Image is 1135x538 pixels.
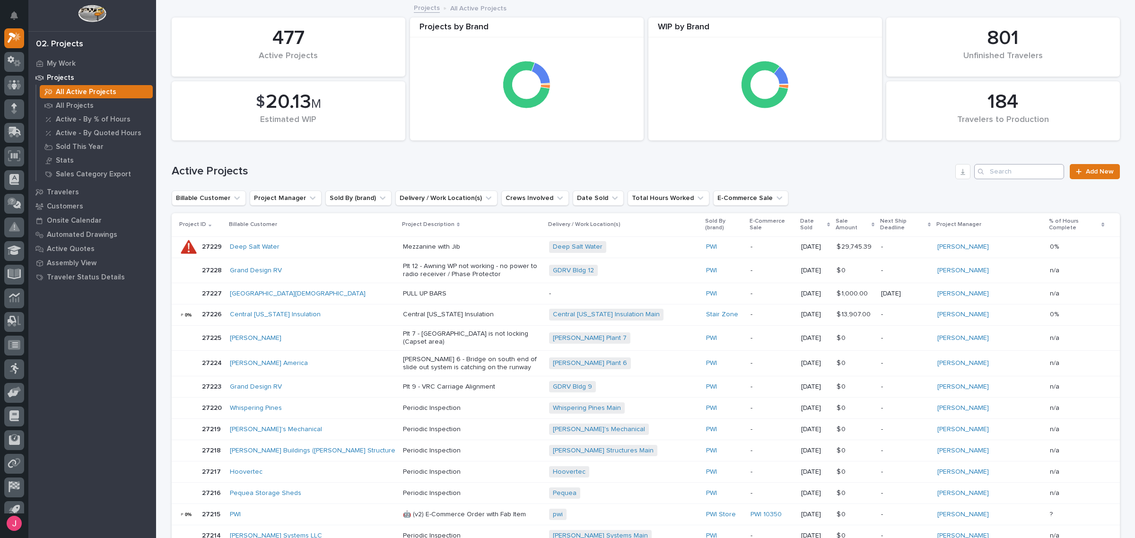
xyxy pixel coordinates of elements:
[837,466,847,476] p: $ 0
[713,191,788,206] button: E-Commerce Sale
[395,191,498,206] button: Delivery / Work Location(s)
[403,311,542,319] p: Central [US_STATE] Insulation
[36,154,156,167] a: Stats
[4,513,24,533] button: users-avatar
[881,511,930,519] p: -
[902,51,1104,71] div: Unfinished Travelers
[230,311,321,319] a: Central [US_STATE] Insulation
[36,85,156,98] a: All Active Projects
[28,256,156,270] a: Assembly View
[325,191,392,206] button: Sold By (brand)
[230,468,262,476] a: Hoovertec
[402,219,454,230] p: Project Description
[751,404,794,412] p: -
[230,359,308,367] a: [PERSON_NAME] America
[881,243,930,251] p: -
[230,383,282,391] a: Grand Design RV
[801,468,829,476] p: [DATE]
[172,283,1120,304] tr: 2722727227 [GEOGRAPHIC_DATA][DEMOGRAPHIC_DATA] PULL UP BARS-PWI -[DATE]$ 1,000.00$ 1,000.00 [DATE...
[800,216,825,234] p: Date Sold
[266,92,311,112] span: 20.13
[230,290,366,298] a: [GEOGRAPHIC_DATA][DEMOGRAPHIC_DATA]
[881,489,930,497] p: -
[553,404,621,412] a: Whispering Pines Main
[751,489,794,497] p: -
[881,334,930,342] p: -
[881,290,930,298] p: [DATE]
[751,468,794,476] p: -
[881,311,930,319] p: -
[36,126,156,139] a: Active - By Quoted Hours
[403,330,542,346] p: Plt 7 - [GEOGRAPHIC_DATA] is not locking (Capset area)
[1050,309,1061,319] p: 0%
[937,383,989,391] a: [PERSON_NAME]
[202,332,223,342] p: 27225
[937,290,989,298] a: [PERSON_NAME]
[553,311,660,319] a: Central [US_STATE] Insulation Main
[881,404,930,412] p: -
[1050,466,1061,476] p: n/a
[937,267,989,275] a: [PERSON_NAME]
[202,466,223,476] p: 27217
[47,259,96,268] p: Assembly View
[172,440,1120,461] tr: 2721827218 [PERSON_NAME] Buildings ([PERSON_NAME] Structures) Periodic Inspection[PERSON_NAME] St...
[202,509,222,519] p: 27215
[4,6,24,26] button: Notifications
[414,2,440,13] a: Projects
[230,267,282,275] a: Grand Design RV
[937,311,989,319] a: [PERSON_NAME]
[172,483,1120,504] tr: 2721627216 Pequea Storage Sheds Periodic InspectionPequea PWI -[DATE]$ 0$ 0 -[PERSON_NAME] n/an/a
[837,381,847,391] p: $ 0
[974,164,1064,179] input: Search
[750,216,794,234] p: E-Commerce Sale
[47,60,76,68] p: My Work
[937,243,989,251] a: [PERSON_NAME]
[751,311,794,319] p: -
[172,503,1120,525] tr: 2721527215 PWI 🤖 (v2) E-Commerce Order with Fab Itempwi PWI Store PWI 10350 [DATE]$ 0$ 0 -[PERSON...
[937,359,989,367] a: [PERSON_NAME]
[12,11,24,26] div: Notifications
[56,115,131,124] p: Active - By % of Hours
[801,290,829,298] p: [DATE]
[553,383,592,391] a: GDRV Bldg 9
[202,487,223,497] p: 27216
[1050,357,1061,367] p: n/a
[801,311,829,319] p: [DATE]
[403,356,542,372] p: [PERSON_NAME] 6 - Bridge on south end of slide out system is catching on the runway
[172,304,1120,325] tr: 2722627226 Central [US_STATE] Insulation Central [US_STATE] InsulationCentral [US_STATE] Insulati...
[56,156,74,165] p: Stats
[1050,265,1061,275] p: n/a
[403,447,542,455] p: Periodic Inspection
[706,511,736,519] a: PWI Store
[751,383,794,391] p: -
[202,241,224,251] p: 27229
[188,115,389,135] div: Estimated WIP
[230,243,279,251] a: Deep Salt Water
[837,288,870,298] p: $ 1,000.00
[801,511,829,519] p: [DATE]
[549,290,698,298] p: -
[250,191,322,206] button: Project Manager
[1050,487,1061,497] p: n/a
[801,243,829,251] p: [DATE]
[801,404,829,412] p: [DATE]
[706,383,717,391] a: PWI
[47,245,95,253] p: Active Quotes
[28,227,156,242] a: Automated Drawings
[1050,424,1061,434] p: n/a
[801,359,829,367] p: [DATE]
[403,489,542,497] p: Periodic Inspection
[881,383,930,391] p: -
[706,334,717,342] a: PWI
[706,243,717,251] a: PWI
[706,267,717,275] a: PWI
[202,265,224,275] p: 27228
[230,447,401,455] a: [PERSON_NAME] Buildings ([PERSON_NAME] Structures)
[548,219,620,230] p: Delivery / Work Location(s)
[47,217,102,225] p: Onsite Calendar
[172,325,1120,351] tr: 2722527225 [PERSON_NAME] Plt 7 - [GEOGRAPHIC_DATA] is not locking (Capset area)[PERSON_NAME] Plan...
[172,376,1120,398] tr: 2722327223 Grand Design RV Plt 9 - VRC Carriage AlignmentGDRV Bldg 9 PWI -[DATE]$ 0$ 0 -[PERSON_N...
[28,213,156,227] a: Onsite Calendar
[202,357,224,367] p: 27224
